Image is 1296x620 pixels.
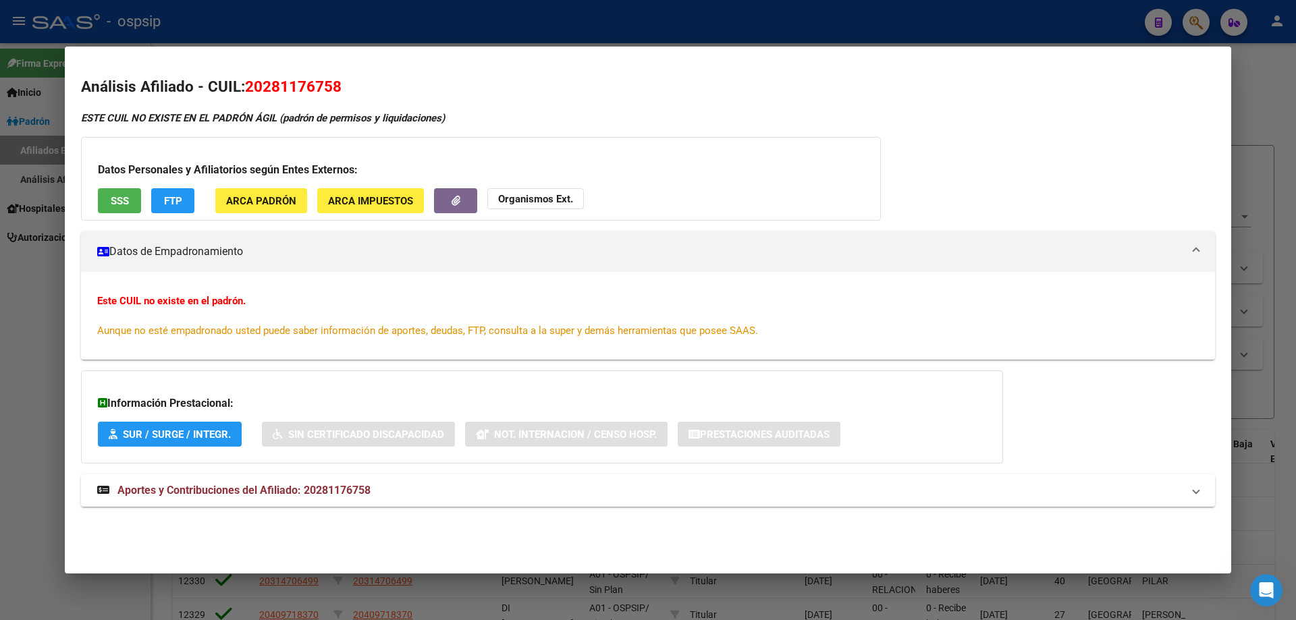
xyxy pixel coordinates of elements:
span: SSS [111,195,129,207]
button: Not. Internacion / Censo Hosp. [465,422,668,447]
button: Sin Certificado Discapacidad [262,422,455,447]
div: Datos de Empadronamiento [81,272,1215,360]
button: Prestaciones Auditadas [678,422,840,447]
mat-panel-title: Datos de Empadronamiento [97,244,1183,260]
span: 20281176758 [245,78,342,95]
button: ARCA Padrón [215,188,307,213]
h2: Análisis Afiliado - CUIL: [81,76,1215,98]
mat-expansion-panel-header: Aportes y Contribuciones del Afiliado: 20281176758 [81,474,1215,507]
span: Aportes y Contribuciones del Afiliado: 20281176758 [117,484,371,497]
span: FTP [164,195,182,207]
span: ARCA Padrón [226,195,296,207]
span: ARCA Impuestos [328,195,413,207]
mat-expansion-panel-header: Datos de Empadronamiento [81,231,1215,272]
span: Aunque no esté empadronado usted puede saber información de aportes, deudas, FTP, consulta a la s... [97,325,758,337]
strong: Organismos Ext. [498,193,573,205]
iframe: Intercom live chat [1250,574,1282,607]
button: Organismos Ext. [487,188,584,209]
span: SUR / SURGE / INTEGR. [123,428,231,441]
span: Not. Internacion / Censo Hosp. [494,428,657,441]
button: ARCA Impuestos [317,188,424,213]
h3: Información Prestacional: [98,395,986,412]
span: Sin Certificado Discapacidad [288,428,444,441]
button: FTP [151,188,194,213]
h3: Datos Personales y Afiliatorios según Entes Externos: [98,162,864,178]
button: SUR / SURGE / INTEGR. [98,422,242,447]
button: SSS [98,188,141,213]
strong: Este CUIL no existe en el padrón. [97,295,246,307]
strong: ESTE CUIL NO EXISTE EN EL PADRÓN ÁGIL (padrón de permisos y liquidaciones) [81,112,445,124]
span: Prestaciones Auditadas [700,428,830,441]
